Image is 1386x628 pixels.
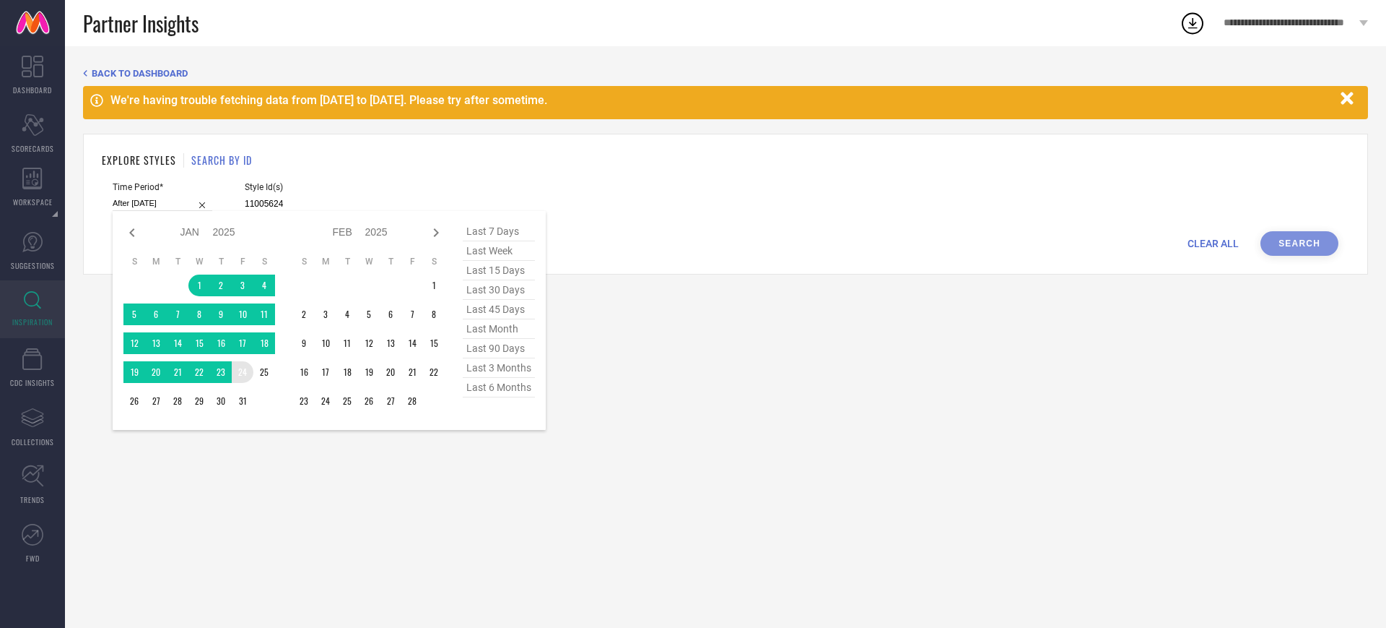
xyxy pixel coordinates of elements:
[423,275,445,296] td: Sat Feb 01 2025
[380,390,401,412] td: Thu Feb 27 2025
[315,361,336,383] td: Mon Feb 17 2025
[13,85,52,95] span: DASHBOARD
[463,358,535,378] span: last 3 months
[253,361,275,383] td: Sat Jan 25 2025
[12,143,54,154] span: SCORECARDS
[293,304,315,325] td: Sun Feb 02 2025
[210,256,232,267] th: Thursday
[315,390,336,412] td: Mon Feb 24 2025
[113,182,212,192] span: Time Period*
[123,256,145,267] th: Sunday
[123,361,145,383] td: Sun Jan 19 2025
[145,304,167,325] td: Mon Jan 06 2025
[110,93,1333,107] div: We're having trouble fetching data from [DATE] to [DATE]. Please try after sometime.
[1187,238,1239,249] span: CLEAR ALL
[401,304,423,325] td: Fri Feb 07 2025
[12,317,53,327] span: INSPIRATION
[167,304,188,325] td: Tue Jan 07 2025
[401,332,423,354] td: Fri Feb 14 2025
[336,256,358,267] th: Tuesday
[358,390,380,412] td: Wed Feb 26 2025
[293,332,315,354] td: Sun Feb 09 2025
[113,196,212,211] input: Select time period
[463,378,535,397] span: last 6 months
[427,224,445,241] div: Next month
[315,304,336,325] td: Mon Feb 03 2025
[188,275,210,296] td: Wed Jan 01 2025
[463,339,535,358] span: last 90 days
[210,390,232,412] td: Thu Jan 30 2025
[232,275,253,296] td: Fri Jan 03 2025
[1180,10,1206,36] div: Open download list
[92,68,188,79] span: BACK TO DASHBOARD
[167,256,188,267] th: Tuesday
[167,390,188,412] td: Tue Jan 28 2025
[145,256,167,267] th: Monday
[336,390,358,412] td: Tue Feb 25 2025
[13,197,53,207] span: WORKSPACE
[210,361,232,383] td: Thu Jan 23 2025
[463,280,535,300] span: last 30 days
[210,304,232,325] td: Thu Jan 09 2025
[293,256,315,267] th: Sunday
[380,256,401,267] th: Thursday
[167,332,188,354] td: Tue Jan 14 2025
[358,256,380,267] th: Wednesday
[123,224,141,241] div: Previous month
[358,332,380,354] td: Wed Feb 12 2025
[210,332,232,354] td: Thu Jan 16 2025
[188,390,210,412] td: Wed Jan 29 2025
[463,300,535,319] span: last 45 days
[336,304,358,325] td: Tue Feb 04 2025
[380,332,401,354] td: Thu Feb 13 2025
[253,275,275,296] td: Sat Jan 04 2025
[245,182,454,192] span: Style Id(s)
[188,256,210,267] th: Wednesday
[401,361,423,383] td: Fri Feb 21 2025
[293,361,315,383] td: Sun Feb 16 2025
[358,361,380,383] td: Wed Feb 19 2025
[11,260,55,271] span: SUGGESTIONS
[232,390,253,412] td: Fri Jan 31 2025
[210,275,232,296] td: Thu Jan 02 2025
[336,361,358,383] td: Tue Feb 18 2025
[123,332,145,354] td: Sun Jan 12 2025
[191,152,252,168] h1: SEARCH BY ID
[232,304,253,325] td: Fri Jan 10 2025
[232,256,253,267] th: Friday
[83,68,1368,79] div: Back TO Dashboard
[315,332,336,354] td: Mon Feb 10 2025
[336,332,358,354] td: Tue Feb 11 2025
[253,332,275,354] td: Sat Jan 18 2025
[423,256,445,267] th: Saturday
[253,256,275,267] th: Saturday
[423,361,445,383] td: Sat Feb 22 2025
[123,390,145,412] td: Sun Jan 26 2025
[245,196,454,212] input: Enter comma separated style ids e.g. 12345, 67890
[145,332,167,354] td: Mon Jan 13 2025
[10,377,55,388] span: CDC INSIGHTS
[463,222,535,241] span: last 7 days
[232,332,253,354] td: Fri Jan 17 2025
[26,553,40,564] span: FWD
[293,390,315,412] td: Sun Feb 23 2025
[145,390,167,412] td: Mon Jan 27 2025
[188,332,210,354] td: Wed Jan 15 2025
[423,332,445,354] td: Sat Feb 15 2025
[401,390,423,412] td: Fri Feb 28 2025
[463,261,535,280] span: last 15 days
[253,304,275,325] td: Sat Jan 11 2025
[188,304,210,325] td: Wed Jan 08 2025
[83,9,199,38] span: Partner Insights
[20,494,45,505] span: TRENDS
[380,361,401,383] td: Thu Feb 20 2025
[188,361,210,383] td: Wed Jan 22 2025
[232,361,253,383] td: Fri Jan 24 2025
[401,256,423,267] th: Friday
[358,304,380,325] td: Wed Feb 05 2025
[463,319,535,339] span: last month
[123,304,145,325] td: Sun Jan 05 2025
[463,241,535,261] span: last week
[102,152,176,168] h1: EXPLORE STYLES
[380,304,401,325] td: Thu Feb 06 2025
